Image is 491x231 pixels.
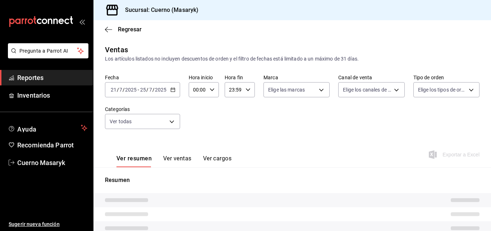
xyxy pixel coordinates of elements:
[149,87,152,93] input: --
[413,75,479,80] label: Tipo de orden
[338,75,404,80] label: Canal de venta
[268,86,305,93] span: Elige las marcas
[105,26,142,33] button: Regresar
[105,107,180,112] label: Categorías
[105,44,128,55] div: Ventas
[263,75,330,80] label: Marca
[118,26,142,33] span: Regresar
[152,87,155,93] span: /
[105,176,479,185] p: Resumen
[146,87,148,93] span: /
[418,86,466,93] span: Elige los tipos de orden
[79,19,85,25] button: open_drawer_menu
[105,75,180,80] label: Fecha
[119,6,198,14] h3: Sucursal: Cuerno (Masaryk)
[225,75,255,80] label: Hora fin
[343,86,391,93] span: Elige los canales de venta
[9,221,87,228] span: Sugerir nueva función
[116,155,231,167] div: navigation tabs
[5,52,88,60] a: Pregunta a Parrot AI
[138,87,139,93] span: -
[17,158,87,168] span: Cuerno Masaryk
[203,155,232,167] button: Ver cargos
[17,90,87,100] span: Inventarios
[189,75,219,80] label: Hora inicio
[116,155,152,167] button: Ver resumen
[117,87,119,93] span: /
[17,140,87,150] span: Recomienda Parrot
[8,43,88,58] button: Pregunta a Parrot AI
[125,87,137,93] input: ----
[123,87,125,93] span: /
[119,87,123,93] input: --
[155,87,167,93] input: ----
[17,124,78,132] span: Ayuda
[110,118,132,125] span: Ver todas
[163,155,192,167] button: Ver ventas
[140,87,146,93] input: --
[110,87,117,93] input: --
[17,73,87,83] span: Reportes
[105,55,479,63] div: Los artículos listados no incluyen descuentos de orden y el filtro de fechas está limitado a un m...
[19,47,77,55] span: Pregunta a Parrot AI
